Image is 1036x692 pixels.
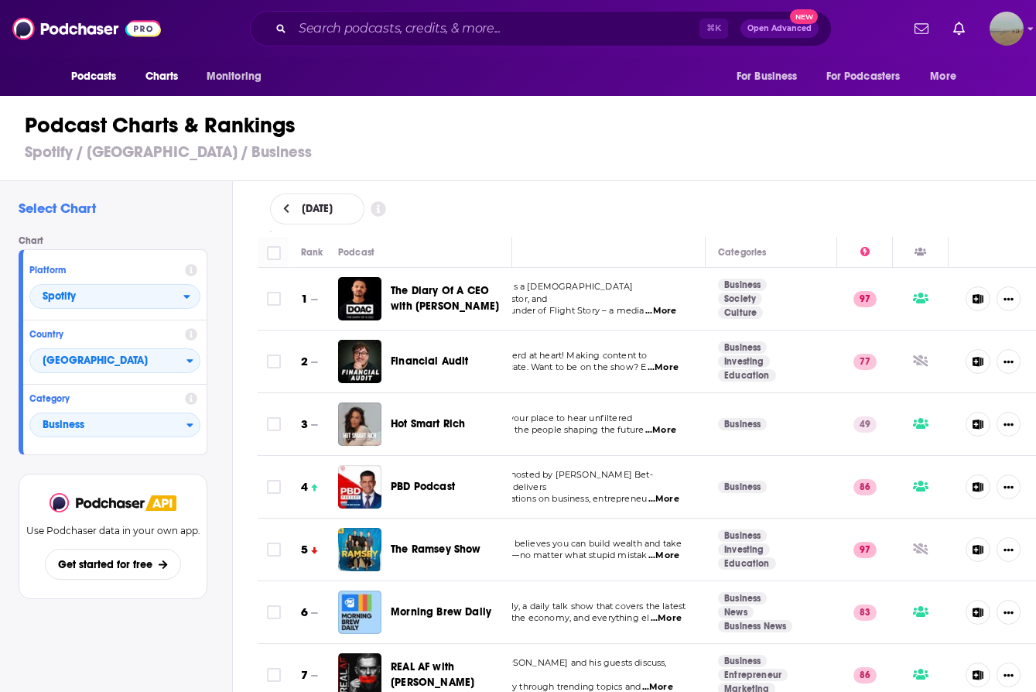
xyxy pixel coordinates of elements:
[432,361,646,372] span: entertain and educate. Want to be on the show? E
[391,659,508,690] a: REAL AF with [PERSON_NAME]
[432,493,647,504] span: engaging conversations on business, entrepreneu
[997,663,1021,687] button: Show More Button
[718,669,788,681] a: Entrepreneur
[338,528,381,571] img: The Ramsey Show
[391,543,481,556] span: The Ramsey Show
[432,550,647,560] span: control of your life—no matter what stupid mistak
[267,417,281,431] span: Toggle select row
[432,305,645,316] span: author. He’s the founder of Flight Story – a media
[648,550,679,562] span: ...More
[718,529,767,542] a: Business
[908,15,935,42] a: Show notifications dropdown
[718,606,754,618] a: News
[853,542,877,557] p: 97
[267,543,281,557] span: Toggle select row
[267,480,281,494] span: Toggle select row
[338,340,381,383] img: Financial Audit
[432,281,633,304] span: [PERSON_NAME] is a [DEMOGRAPHIC_DATA] entrepreneur, investor, and
[29,265,179,276] h4: Platform
[302,204,333,214] span: [DATE]
[45,549,180,580] button: Get started for free
[718,243,766,262] div: Categories
[301,290,308,308] h3: 1
[726,62,817,91] button: open menu
[997,537,1021,562] button: Show More Button
[12,14,161,43] a: Podchaser - Follow, Share and Rate Podcasts
[737,66,798,87] span: For Business
[29,413,200,437] button: Categories
[645,424,676,437] span: ...More
[432,538,682,549] span: The Ramsey Show believes you can build wealth and take
[338,243,374,262] div: Podcast
[207,66,262,87] span: Monitoring
[301,604,308,622] h3: 6
[391,284,499,313] span: The Diary Of A CEO with [PERSON_NAME]
[853,416,877,432] p: 49
[432,350,647,361] span: Personal finance nerd at heart! Making content to
[391,660,474,689] span: REAL AF with [PERSON_NAME]
[267,292,281,306] span: Toggle select row
[29,329,179,340] h4: Country
[718,341,767,354] a: Business
[997,412,1021,437] button: Show More Button
[997,286,1021,311] button: Show More Button
[301,478,308,496] h3: 4
[29,348,200,373] div: Countries
[391,480,455,493] span: PBD Podcast
[651,612,682,625] span: ...More
[990,12,1024,46] button: Show profile menu
[645,305,676,317] span: ...More
[196,62,282,91] button: open menu
[997,474,1021,499] button: Show More Button
[432,469,653,492] span: The PBD Podcast, hosted by [PERSON_NAME] Bet-[PERSON_NAME], delivers
[990,12,1024,46] span: Logged in as shenderson
[432,612,649,623] span: news on business, the economy, and everything el
[301,416,308,433] h3: 3
[718,279,767,291] a: Business
[301,353,308,371] h3: 2
[699,19,728,39] span: ⌘ K
[432,657,667,680] span: Entrepreneur [PERSON_NAME] and his guests discuss, debate,
[29,393,179,404] h4: Category
[267,355,281,368] span: Toggle select row
[338,465,381,509] a: PBD Podcast
[391,542,481,557] a: The Ramsey Show
[860,243,870,262] div: Power Score
[747,25,812,33] span: Open Advanced
[301,243,323,262] div: Rank
[432,601,686,611] span: Morning Brew Daily, a daily talk show that covers the latest
[432,424,644,435] span: conversations with the people shaping the future
[816,62,923,91] button: open menu
[740,19,819,38] button: Open AdvancedNew
[391,416,465,432] a: Hot Smart Rich
[391,417,465,430] span: Hot Smart Rich
[60,62,137,91] button: open menu
[391,605,491,620] a: Morning Brew Daily
[301,541,308,559] h3: 5
[338,591,381,634] img: Morning Brew Daily
[338,277,381,320] img: The Diary Of A CEO with Steven Bartlett
[58,558,152,571] span: Get started for free
[71,66,117,87] span: Podcasts
[997,349,1021,374] button: Show More Button
[50,493,145,512] img: Podchaser - Follow, Share and Rate Podcasts
[853,479,877,495] p: 86
[29,284,200,309] h2: Platforms
[19,235,220,246] h4: Chart
[25,142,1024,162] h3: Spotify / [GEOGRAPHIC_DATA] / Business
[145,495,176,511] img: Podchaser API banner
[853,291,877,307] p: 97
[338,403,381,446] a: Hot Smart Rich
[391,479,455,495] a: PBD Podcast
[915,243,926,262] div: Has Guests
[718,543,770,556] a: Investing
[391,354,469,369] a: Financial Audit
[30,348,186,375] span: [GEOGRAPHIC_DATA]
[718,369,776,382] a: Education
[718,655,767,667] a: Business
